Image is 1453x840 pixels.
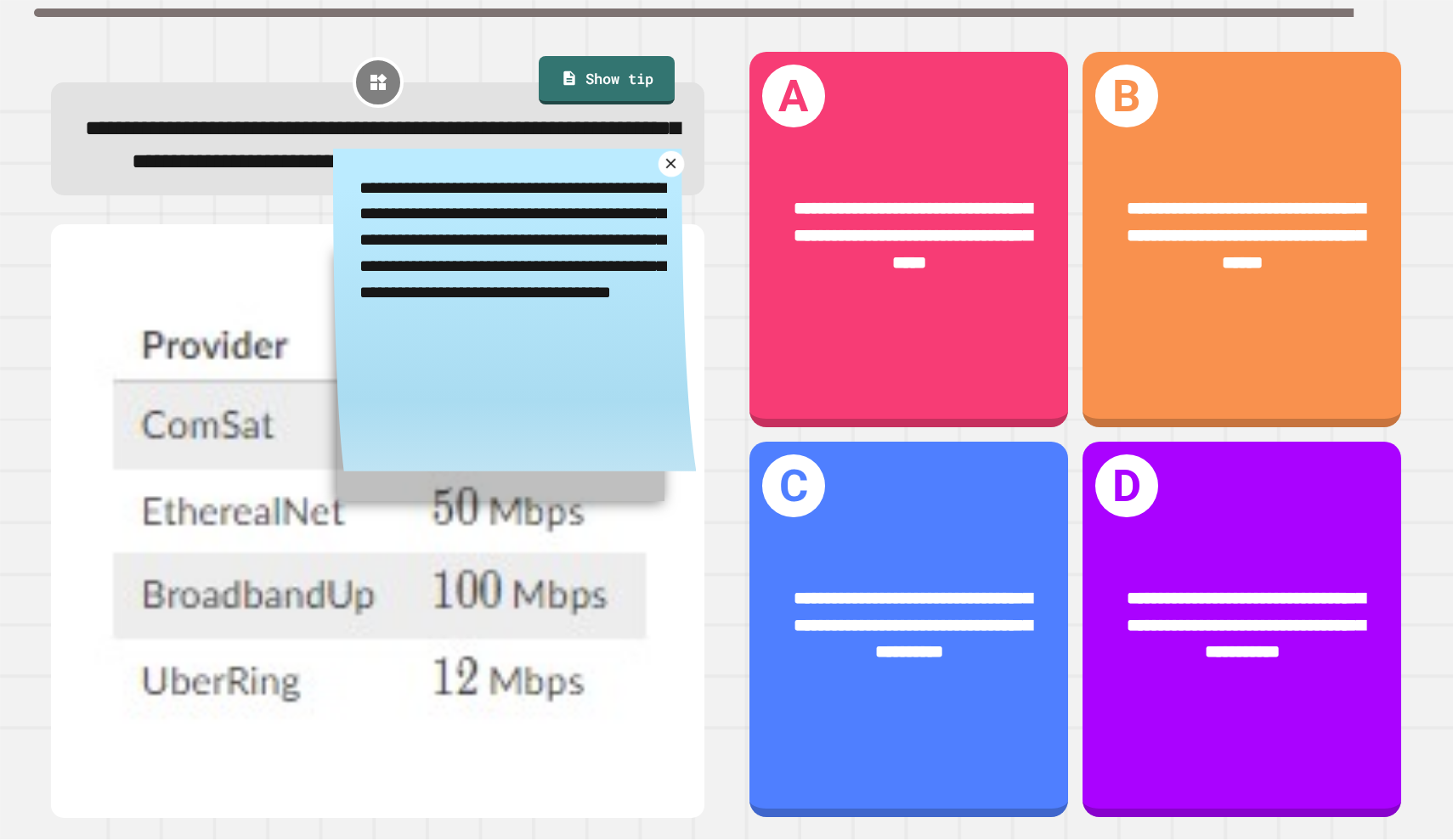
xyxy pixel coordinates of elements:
[1095,65,1158,127] h1: B
[539,56,675,104] a: Show tip
[762,65,825,127] h1: A
[68,245,688,797] img: quiz-media%2Fx503AA01LikSm2vqMIar.png
[1095,454,1158,517] h1: D
[762,454,825,517] h1: C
